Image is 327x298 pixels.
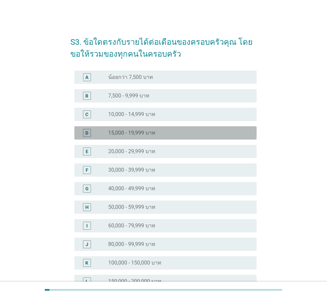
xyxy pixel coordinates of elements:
div: D [85,129,88,136]
div: F [86,166,88,173]
label: 40,000 - 49,999 บาท [108,185,155,192]
label: 150,000 - 200,000 บาท [108,278,161,285]
div: A [85,74,88,81]
div: G [85,185,89,192]
label: 20,000 - 29,999 บาท [108,148,155,155]
div: C [85,111,88,118]
label: 60,000 - 79,999 บาท [108,222,155,229]
div: H [85,204,89,210]
label: 30,000 - 39,999 บาท [108,167,155,173]
div: J [86,241,88,248]
label: 7,500 - 9,999 บาท [108,92,149,99]
label: 80,000 - 99,999 บาท [108,241,155,248]
div: K [85,259,88,266]
label: น้อยกว่า 7,500 บาท [108,74,153,81]
label: 10,000 - 14,999 บาท [108,111,155,118]
h2: S3. ข้อใดตรงกับรายได้ต่อเดือนของครอบครัวคุณ โดยขอให้รวมของทุกคนในครอบครัว [70,30,257,60]
div: L [86,278,88,285]
div: B [85,92,88,99]
div: I [86,222,88,229]
label: 15,000 - 19,999 บาท [108,130,155,136]
label: 50,000 - 59,999 บาท [108,204,155,210]
label: 100,000 - 150,000 บาท [108,260,161,266]
div: E [86,148,88,155]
